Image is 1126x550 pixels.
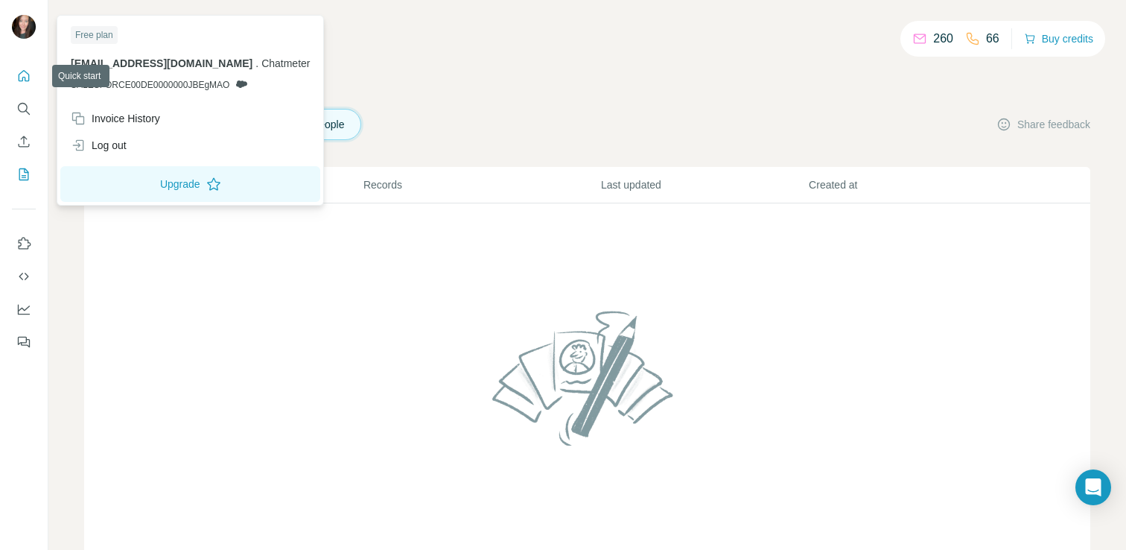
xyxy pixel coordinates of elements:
[363,177,599,192] p: Records
[71,138,127,153] div: Log out
[1075,470,1111,505] div: Open Intercom Messenger
[601,177,807,192] p: Last updated
[986,30,999,48] p: 66
[12,263,36,290] button: Use Surfe API
[12,95,36,122] button: Search
[996,117,1090,132] button: Share feedback
[809,177,1015,192] p: Created at
[60,166,320,202] button: Upgrade
[12,128,36,155] button: Enrich CSV
[1024,28,1093,49] button: Buy credits
[255,57,258,69] span: .
[12,15,36,39] img: Avatar
[12,296,36,323] button: Dashboard
[12,329,36,355] button: Feedback
[486,298,689,458] img: No lists found
[71,78,229,92] span: SALESFORCE00DE0000000JBEgMAO
[71,111,160,126] div: Invoice History
[312,117,346,132] span: People
[71,26,118,44] div: Free plan
[12,161,36,188] button: My lists
[933,30,953,48] p: 260
[261,57,310,69] span: Chatmeter
[12,230,36,257] button: Use Surfe on LinkedIn
[12,63,36,89] button: Quick start
[71,57,252,69] span: [EMAIL_ADDRESS][DOMAIN_NAME]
